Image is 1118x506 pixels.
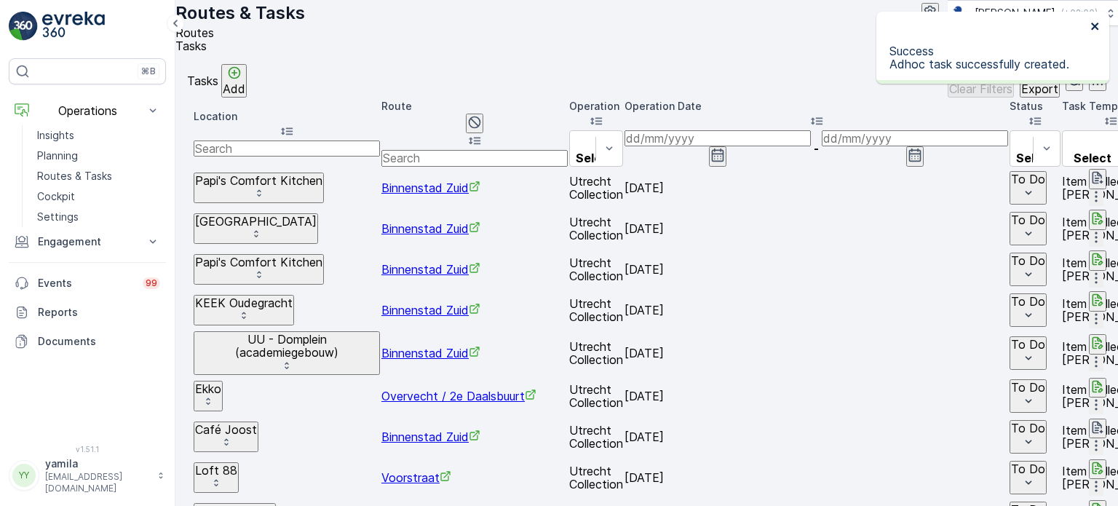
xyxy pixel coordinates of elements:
[195,333,378,360] p: UU - Domplein (academiegebouw)
[625,130,811,146] input: dd/mm/yyyy
[38,334,160,349] p: Documents
[9,12,38,41] img: logo
[625,376,1008,416] td: [DATE]
[37,149,78,163] p: Planning
[381,99,568,114] p: Route
[194,141,380,157] input: Search
[381,181,480,195] a: Binnenstad Zuid
[625,250,1008,289] td: [DATE]
[195,174,322,187] p: Papi's Comfort Kitchen
[195,423,257,436] p: Café Joost
[1010,461,1047,494] button: To Do
[42,12,105,41] img: logo_light-DOdMpM7g.png
[187,74,218,87] p: Tasks
[1010,336,1047,370] button: To Do
[569,216,623,242] p: Utrecht Collection
[1061,7,1098,19] p: ( +02:00 )
[1010,99,1060,114] p: Status
[569,424,623,450] p: Utrecht Collection
[1011,422,1045,435] p: To Do
[381,150,568,166] input: Search
[381,303,480,317] span: Binnenstad Zuid
[9,445,166,454] span: v 1.51.1
[1021,82,1058,95] p: Export
[221,64,247,98] button: Add
[381,346,480,360] a: Binnenstad Zuid
[194,462,239,493] button: Loft 88
[975,6,1055,20] p: [PERSON_NAME]
[9,327,166,356] a: Documents
[175,25,214,40] span: Routes
[195,296,293,309] p: KEEK Oudegracht
[1011,254,1045,267] p: To Do
[1090,20,1101,34] button: close
[37,189,75,204] p: Cockpit
[625,331,1008,375] td: [DATE]
[9,269,166,298] a: Events99
[948,5,969,21] img: basis-logo_rgb2x.png
[1011,462,1045,475] p: To Do
[9,96,166,125] button: Operations
[1010,420,1047,454] button: To Do
[45,456,150,471] p: yamila
[195,215,317,228] p: [GEOGRAPHIC_DATA]
[31,186,166,207] a: Cockpit
[38,234,137,249] p: Engagement
[38,305,160,320] p: Reports
[381,389,536,403] span: Overvecht / 2e Daalsbuurt
[1010,293,1047,327] button: To Do
[194,109,380,124] p: Location
[194,331,380,375] button: UU - Domplein (academiegebouw)
[175,1,305,25] p: Routes & Tasks
[1011,173,1045,186] p: To Do
[9,298,166,327] a: Reports
[889,44,1086,58] p: Success
[223,82,245,95] p: Add
[194,422,258,452] button: Café Joost
[625,417,1008,456] td: [DATE]
[38,104,137,117] p: Operations
[381,221,480,236] span: Binnenstad Zuid
[569,297,623,323] p: Utrecht Collection
[889,58,1086,71] p: Adhoc task successfully created.
[1010,212,1047,245] button: To Do
[175,39,207,53] span: Tasks
[1010,379,1047,413] button: To Do
[381,470,451,485] a: Voorstraat
[569,99,623,114] p: Operation
[31,207,166,227] a: Settings
[1011,381,1045,394] p: To Do
[1010,253,1047,286] button: To Do
[576,151,614,165] p: Select
[194,295,294,325] button: KEEK Oudegracht
[12,464,36,487] div: YY
[569,175,623,201] p: Utrecht Collection
[625,458,1008,497] td: [DATE]
[814,142,819,155] p: -
[381,430,480,444] a: Binnenstad Zuid
[1010,171,1047,205] button: To Do
[194,381,223,411] button: Ekko
[625,290,1008,330] td: [DATE]
[569,256,623,282] p: Utrecht Collection
[194,173,324,203] button: Papi's Comfort Kitchen
[195,256,322,269] p: Papi's Comfort Kitchen
[195,464,237,477] p: Loft 88
[31,146,166,166] a: Planning
[37,128,74,143] p: Insights
[141,66,156,77] p: ⌘B
[195,382,221,395] p: Ekko
[31,125,166,146] a: Insights
[381,262,480,277] a: Binnenstad Zuid
[1011,338,1045,351] p: To Do
[949,82,1012,95] p: Clear Filters
[194,254,324,285] button: Papi's Comfort Kitchen
[1011,295,1045,308] p: To Do
[1011,213,1045,226] p: To Do
[45,471,150,494] p: [EMAIL_ADDRESS][DOMAIN_NAME]
[1016,151,1054,165] p: Select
